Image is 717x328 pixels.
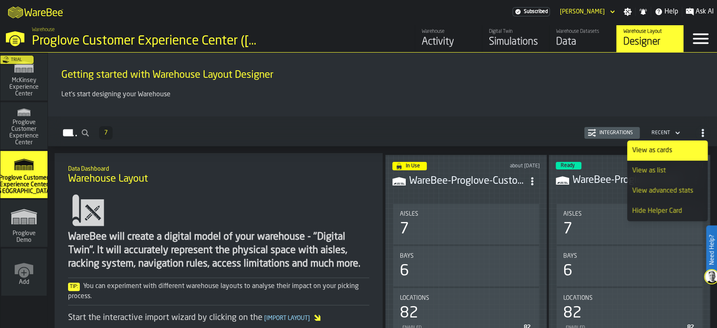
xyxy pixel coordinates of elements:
[400,295,532,302] div: Title
[563,295,593,302] span: Locations
[68,283,80,291] span: Tip:
[557,7,617,17] div: DropdownMenuValue-Joe Ramos
[632,186,703,196] div: View advanced stats
[0,200,47,249] a: link-to-/wh/i/e36b03eb-bea5-40ab-83a2-6422b9ded721/simulations
[648,128,682,138] div: DropdownMenuValue-4
[104,130,108,136] span: 7
[392,162,427,170] div: status-4 2
[32,27,55,33] span: Warehouse
[400,263,409,280] div: 6
[563,305,582,322] div: 82
[627,161,708,181] li: dropdown-item
[696,7,714,17] span: Ask AI
[563,295,696,302] div: Title
[32,34,259,49] div: Proglove Customer Experience Center ([GEOGRAPHIC_DATA])
[596,130,636,136] div: Integrations
[11,58,22,62] span: Trial
[400,253,532,259] div: Title
[632,145,703,156] div: View as cards
[524,9,548,15] span: Subscribed
[623,35,677,49] div: Designer
[636,8,651,16] label: button-toggle-Notifications
[627,201,708,221] li: dropdown-item
[48,116,717,146] h2: button-Layouts
[61,69,273,82] span: Getting started with Warehouse Layout Designer
[61,90,704,100] p: Let's start designing your Warehouse
[68,312,369,324] div: Start the interactive import wizard by clicking on the
[409,175,525,188] h3: WareBee-Proglove-Customer-Experience-Center--dataset-layout--2025-06-16-0921--ad8a128b.csv
[308,315,310,321] span: ]
[400,211,418,217] span: Aisles
[55,59,710,90] div: title-Getting started with Warehouse Layout Designer
[707,226,716,273] label: Need Help?
[563,253,696,259] div: Title
[563,211,696,217] div: Title
[264,315,266,321] span: [
[556,162,581,169] div: status-3 2
[557,246,702,286] div: stat-Bays
[651,7,682,17] label: button-toggle-Help
[584,127,640,139] button: button-Integrations
[68,172,148,186] span: Warehouse Layout
[400,253,414,259] span: Bays
[406,164,420,169] span: In Use
[482,25,549,52] a: link-to-/wh/i/b725f59e-a7b8-4257-9acf-85a504d5909c/simulations
[512,7,550,16] div: Menu Subscription
[563,211,582,217] span: Aisles
[0,151,47,200] a: link-to-/wh/i/b725f59e-a7b8-4257-9acf-85a504d5909c/simulations
[61,67,704,69] h2: Sub Title
[19,279,29,286] span: Add
[68,230,369,271] div: WareBee will create a digital model of your warehouse - "Digital Twin". It will accurately repres...
[4,119,44,146] span: Proglove Customer Experience Center
[563,221,573,238] div: 7
[400,305,418,322] div: 82
[632,166,703,176] div: View as list
[623,29,677,34] div: Warehouse Layout
[400,221,409,238] div: 7
[664,7,678,17] span: Help
[651,130,670,136] div: DropdownMenuValue-4
[627,140,708,161] li: dropdown-item
[561,163,575,168] span: Ready
[682,7,717,17] label: button-toggle-Ask AI
[489,29,542,34] div: Digital Twin
[96,126,116,140] div: ButtonLoadMore-Load More-Prev-First-Last
[61,160,376,190] div: title-Warehouse Layout
[563,263,573,280] div: 6
[400,295,429,302] span: Locations
[263,315,312,321] span: Import Layout
[489,35,542,49] div: Simulations
[4,230,44,243] span: Proglove Demo
[560,8,605,15] div: DropdownMenuValue-Joe Ramos
[573,174,688,187] h3: WareBee-Proglove-Customer-Experience-Center--dataset-layout--2025-06-16-0921--ad8a128b.csv
[0,53,47,102] a: link-to-/wh/i/99265d59-bd42-4a33-a5fd-483dee362034/simulations
[684,25,717,52] label: button-toggle-Menu
[422,35,475,49] div: Activity
[620,8,635,16] label: button-toggle-Settings
[616,25,683,52] a: link-to-/wh/i/b725f59e-a7b8-4257-9acf-85a504d5909c/designer
[484,163,540,169] div: Updated: 6/16/2025, 10:00:52 AM Created: 6/16/2025, 10:00:35 AM
[48,53,717,116] div: ItemListCard-
[400,211,532,217] div: Title
[393,246,539,286] div: stat-Bays
[393,204,539,244] div: stat-Aisles
[549,25,616,52] a: link-to-/wh/i/b725f59e-a7b8-4257-9acf-85a504d5909c/data
[0,102,47,151] a: link-to-/wh/i/ad8a128b-0962-41b6-b9c5-f48cc7973f93/simulations
[627,181,708,201] li: dropdown-item
[556,29,609,34] div: Warehouse Datasets
[563,253,577,259] span: Bays
[512,7,550,16] a: link-to-/wh/i/b725f59e-a7b8-4257-9acf-85a504d5909c/settings/billing
[68,281,369,302] div: You can experiment with different warehouse layouts to analyse their impact on your picking process.
[557,204,702,244] div: stat-Aisles
[415,25,482,52] a: link-to-/wh/i/b725f59e-a7b8-4257-9acf-85a504d5909c/feed/
[632,206,703,216] div: Hide Helper Card
[422,29,475,34] div: Warehouse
